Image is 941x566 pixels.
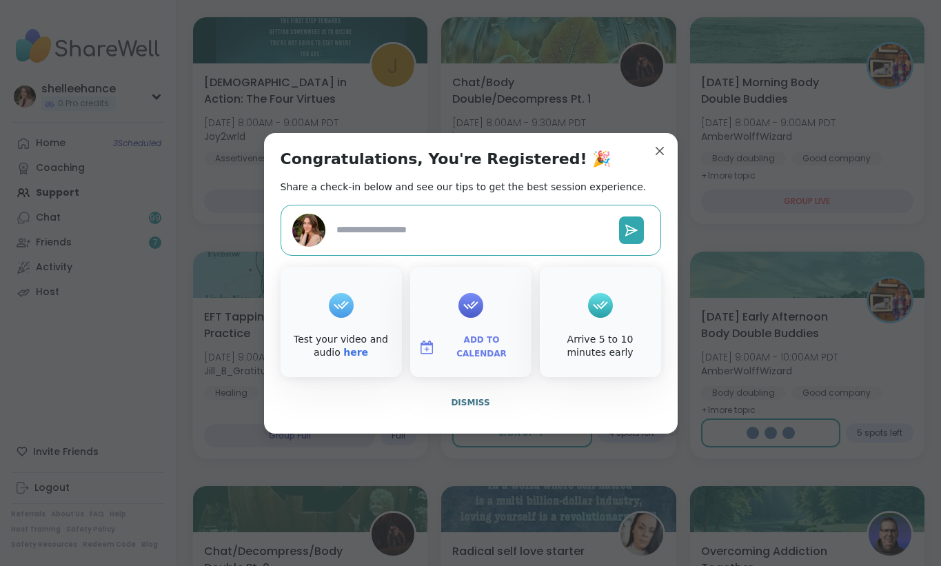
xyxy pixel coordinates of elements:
a: here [343,347,368,358]
span: Dismiss [451,398,489,407]
span: Add to Calendar [441,334,523,361]
h2: Share a check-in below and see our tips to get the best session experience. [281,180,647,194]
h1: Congratulations, You're Registered! 🎉 [281,150,611,169]
button: Add to Calendar [413,333,529,362]
button: Dismiss [281,388,661,417]
img: shelleehance [292,214,325,247]
div: Arrive 5 to 10 minutes early [543,333,658,360]
img: ShareWell Logomark [418,339,435,356]
div: Test your video and audio [283,333,399,360]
